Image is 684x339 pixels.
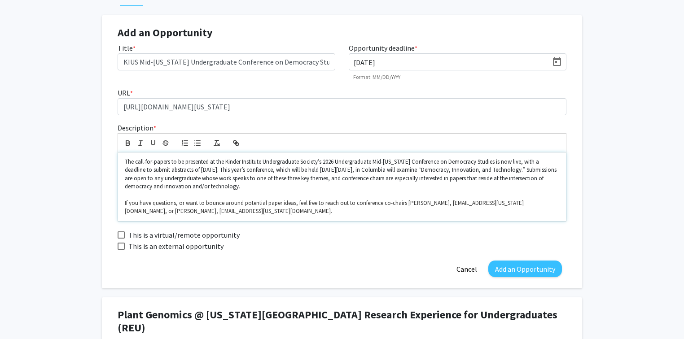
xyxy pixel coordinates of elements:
[125,158,559,191] p: The call-for-papers to be presented at the Kinder Institute Undergraduate Society’s 2026 Undergra...
[488,261,562,277] button: Add an Opportunity
[128,241,224,252] span: This is an external opportunity
[118,43,136,53] label: Title
[353,74,400,80] mat-hint: Format: MM/DD/YYYY
[548,54,566,70] button: Open calendar
[128,230,240,240] span: This is a virtual/remote opportunity
[450,261,484,277] button: Cancel
[118,87,133,98] label: URL
[125,199,524,215] span: If you have questions, or want to bounce around potential paper ideas, feel free to reach out to ...
[118,26,213,39] strong: Add an Opportunity
[118,122,156,133] label: Description
[349,43,417,53] label: Opportunity deadline
[7,299,38,332] iframe: Chat
[118,309,566,335] h4: Plant Genomics @ [US_STATE][GEOGRAPHIC_DATA] Research Experience for Undergraduates (REU)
